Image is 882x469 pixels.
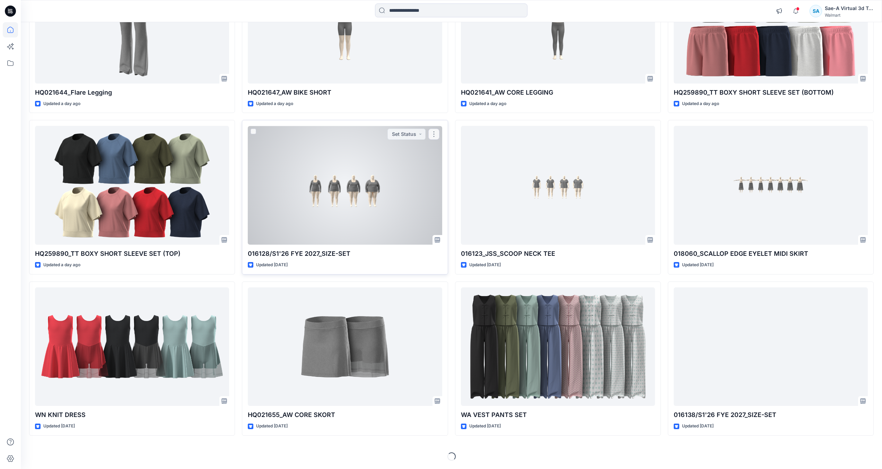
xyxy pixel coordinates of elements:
p: Updated a day ago [43,100,80,107]
p: Updated a day ago [43,261,80,269]
p: WN KNIT DRESS [35,410,229,420]
p: Updated [DATE] [256,423,288,430]
div: Sae-A Virtual 3d Team [825,4,873,12]
p: Updated a day ago [256,100,293,107]
div: Walmart [825,12,873,18]
p: HQ021647_AW BIKE SHORT [248,88,442,97]
p: HQ021655_AW CORE SKORT [248,410,442,420]
p: WA VEST PANTS SET [461,410,655,420]
div: SA [810,5,822,17]
p: 016123_JSS_SCOOP NECK TEE [461,249,655,259]
a: WN KNIT DRESS [35,287,229,406]
p: Updated [DATE] [682,261,714,269]
p: HQ259890_TT BOXY SHORT SLEEVE SET (TOP) [35,249,229,259]
p: Updated [DATE] [43,423,75,430]
a: 016138/S1'26 FYE 2027_SIZE-SET [674,287,868,406]
p: Updated [DATE] [469,423,501,430]
a: 016128/S1'26 FYE 2027_SIZE-SET [248,126,442,245]
p: 016138/S1'26 FYE 2027_SIZE-SET [674,410,868,420]
a: HQ259890_TT BOXY SHORT SLEEVE SET (TOP) [35,126,229,245]
a: 018060_SCALLOP EDGE EYELET MIDI SKIRT [674,126,868,245]
p: 016128/S1'26 FYE 2027_SIZE-SET [248,249,442,259]
p: Updated a day ago [682,100,719,107]
a: 016123_JSS_SCOOP NECK TEE [461,126,655,245]
p: HQ021641_AW CORE LEGGING [461,88,655,97]
p: HQ259890_TT BOXY SHORT SLEEVE SET (BOTTOM) [674,88,868,97]
p: HQ021644_Flare Legging [35,88,229,97]
a: WA VEST PANTS SET [461,287,655,406]
p: Updated a day ago [469,100,506,107]
a: HQ021655_AW CORE SKORT [248,287,442,406]
p: Updated [DATE] [256,261,288,269]
p: 018060_SCALLOP EDGE EYELET MIDI SKIRT [674,249,868,259]
p: Updated [DATE] [469,261,501,269]
p: Updated [DATE] [682,423,714,430]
